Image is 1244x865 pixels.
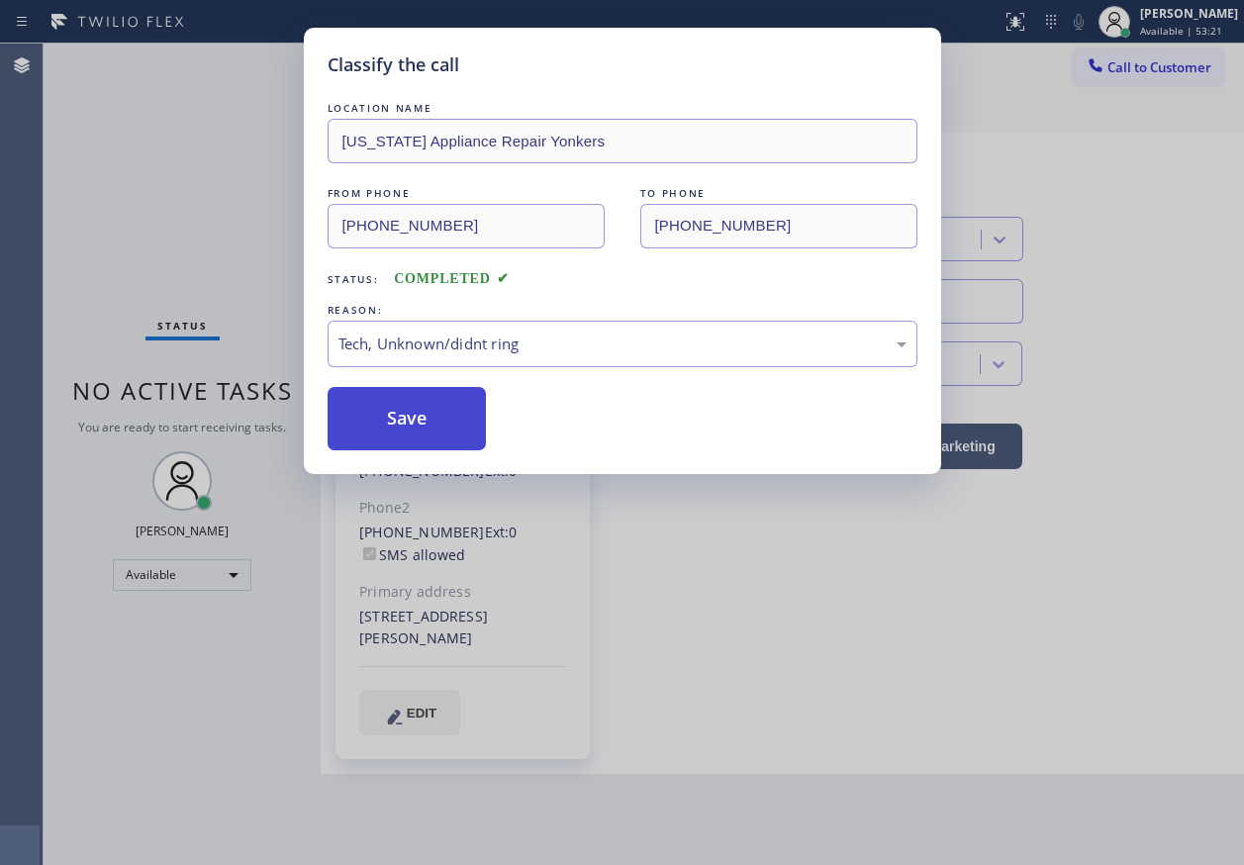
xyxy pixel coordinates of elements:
[328,204,605,248] input: From phone
[640,183,917,204] div: TO PHONE
[328,300,917,321] div: REASON:
[640,204,917,248] input: To phone
[328,98,917,119] div: LOCATION NAME
[328,272,379,286] span: Status:
[328,51,459,78] h5: Classify the call
[394,271,509,286] span: COMPLETED
[338,333,907,355] div: Tech, Unknown/didnt ring
[328,387,487,450] button: Save
[328,183,605,204] div: FROM PHONE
